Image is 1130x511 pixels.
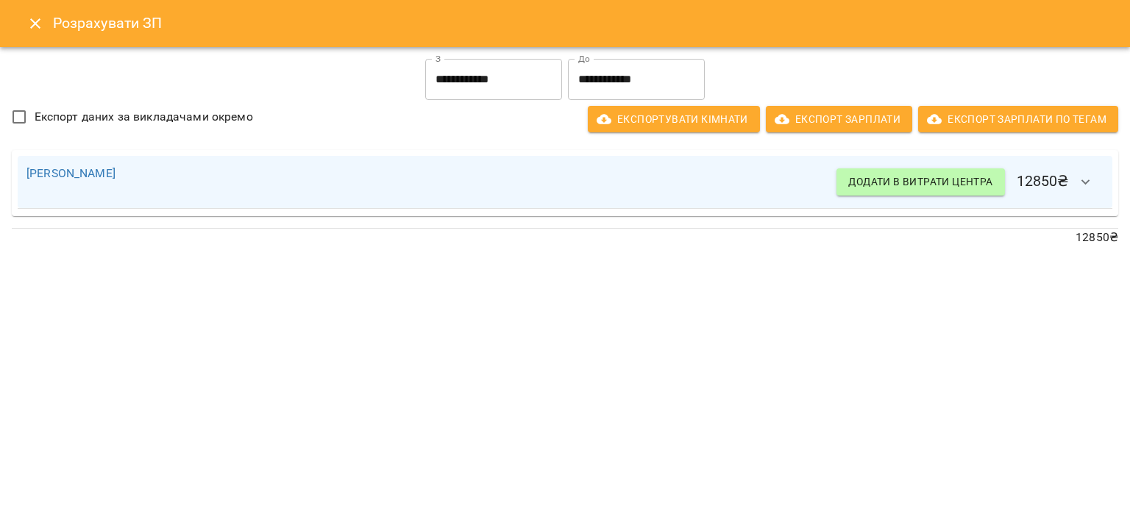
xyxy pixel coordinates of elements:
button: Експорт Зарплати по тегам [918,106,1118,132]
button: Додати в витрати центра [836,168,1004,195]
a: [PERSON_NAME] [26,166,116,180]
h6: 12850 ₴ [836,165,1104,200]
span: Експорт Зарплати [778,110,900,128]
span: Експорт даних за викладачами окремо [35,108,253,126]
span: Експорт Зарплати по тегам [930,110,1106,128]
p: 12850 ₴ [12,229,1118,246]
button: Експорт Зарплати [766,106,912,132]
button: Експортувати кімнати [588,106,760,132]
span: Експортувати кімнати [600,110,748,128]
span: Додати в витрати центра [848,173,992,190]
h6: Розрахувати ЗП [53,12,1112,35]
button: Close [18,6,53,41]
